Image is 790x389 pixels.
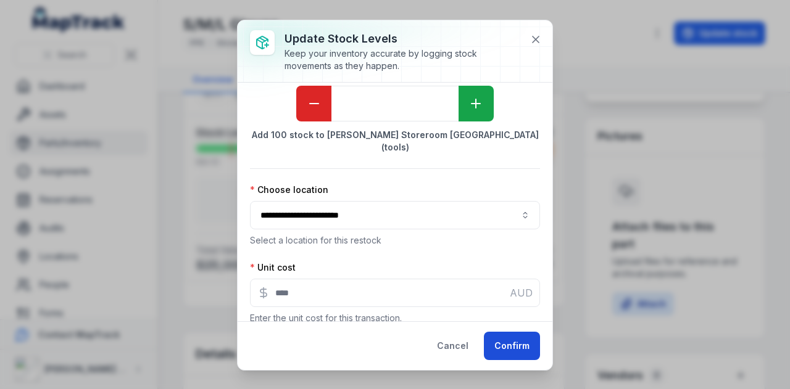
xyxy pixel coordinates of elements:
[250,261,296,274] label: Unit cost
[250,129,540,154] strong: Add 100 stock to [PERSON_NAME] Storeroom [GEOGRAPHIC_DATA] (tools)
[285,30,520,47] h3: Update stock levels
[250,234,540,247] p: Select a location for this restock
[331,86,459,121] input: undefined-form-item-label
[426,332,479,360] button: Cancel
[250,312,540,324] p: Enter the unit cost for this transaction.
[484,332,540,360] button: Confirm
[250,279,540,307] input: :r5q:-form-item-label
[285,47,520,72] div: Keep your inventory accurate by logging stock movements as they happen.
[250,184,328,196] label: Choose location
